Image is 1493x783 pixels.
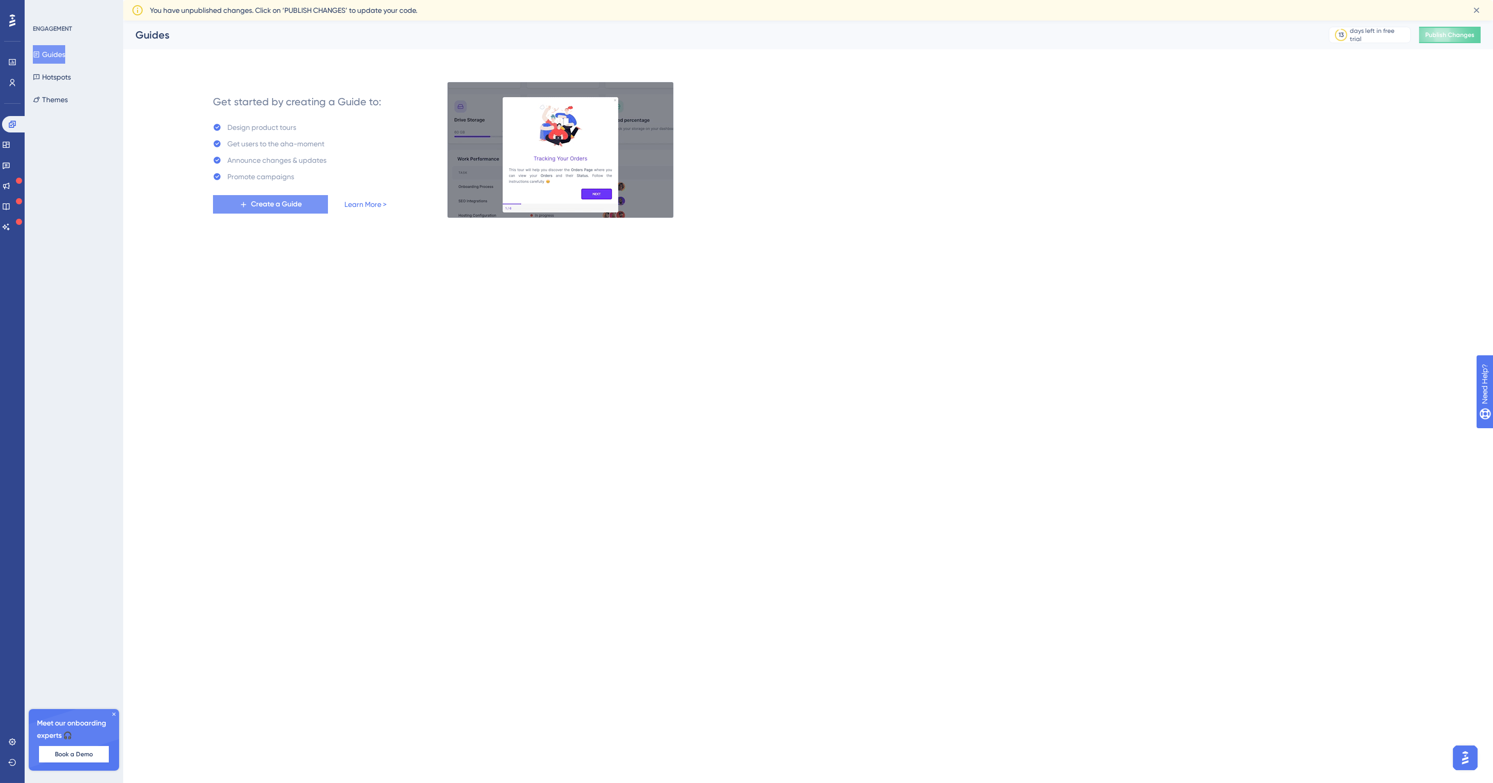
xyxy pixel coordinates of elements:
div: ENGAGEMENT [33,25,72,33]
span: Meet our onboarding experts 🎧 [37,717,111,742]
span: You have unpublished changes. Click on ‘PUBLISH CHANGES’ to update your code. [150,4,417,16]
div: Guides [135,28,1303,42]
div: Promote campaigns [227,170,294,183]
a: Learn More > [344,198,386,211]
div: 13 [1339,31,1344,39]
button: Guides [33,45,65,64]
button: Themes [33,90,68,109]
button: Hotspots [33,68,71,86]
div: Get started by creating a Guide to: [213,94,381,109]
img: 21a29cd0e06a8f1d91b8bced9f6e1c06.gif [447,82,674,218]
div: days left in free trial [1350,27,1407,43]
span: Need Help? [24,3,64,15]
div: Get users to the aha-moment [227,138,324,150]
span: Book a Demo [55,750,93,758]
button: Publish Changes [1419,27,1481,43]
div: Announce changes & updates [227,154,326,166]
div: Design product tours [227,121,296,133]
span: Publish Changes [1425,31,1475,39]
button: Book a Demo [39,746,109,762]
iframe: UserGuiding AI Assistant Launcher [1450,742,1481,773]
button: Create a Guide [213,195,328,214]
span: Create a Guide [251,198,302,211]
